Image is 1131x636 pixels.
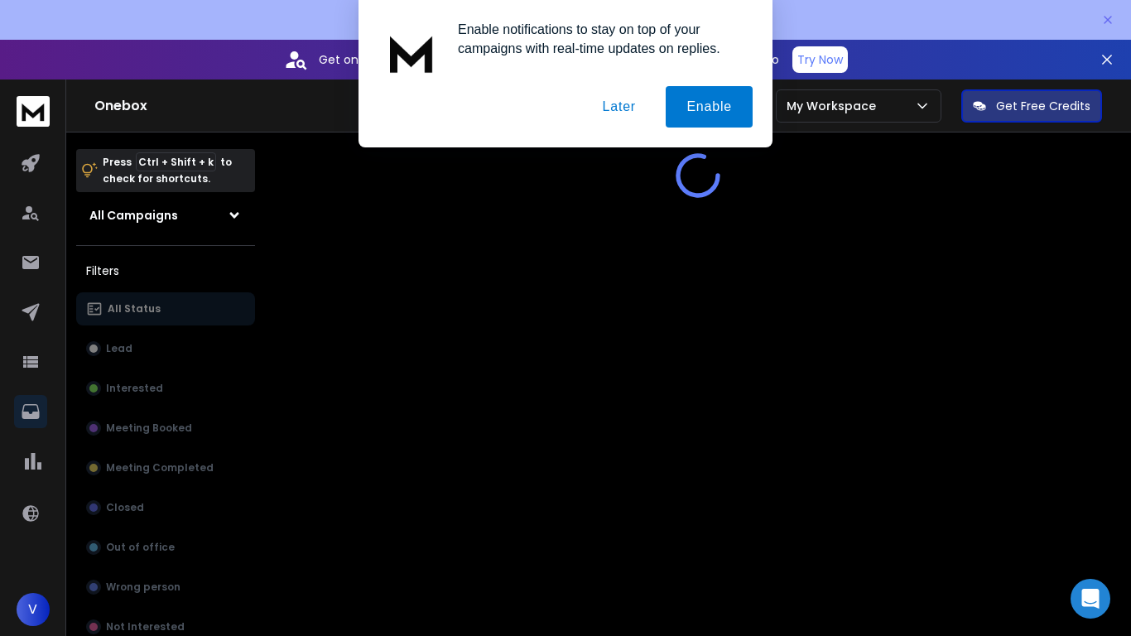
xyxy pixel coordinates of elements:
p: Press to check for shortcuts. [103,154,232,187]
h1: All Campaigns [89,207,178,224]
button: Later [581,86,656,128]
button: Enable [666,86,753,128]
button: V [17,593,50,626]
div: Enable notifications to stay on top of your campaigns with real-time updates on replies. [445,20,753,58]
h3: Filters [76,259,255,282]
span: Ctrl + Shift + k [136,152,216,171]
div: Open Intercom Messenger [1071,579,1110,619]
button: All Campaigns [76,199,255,232]
img: notification icon [378,20,445,86]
